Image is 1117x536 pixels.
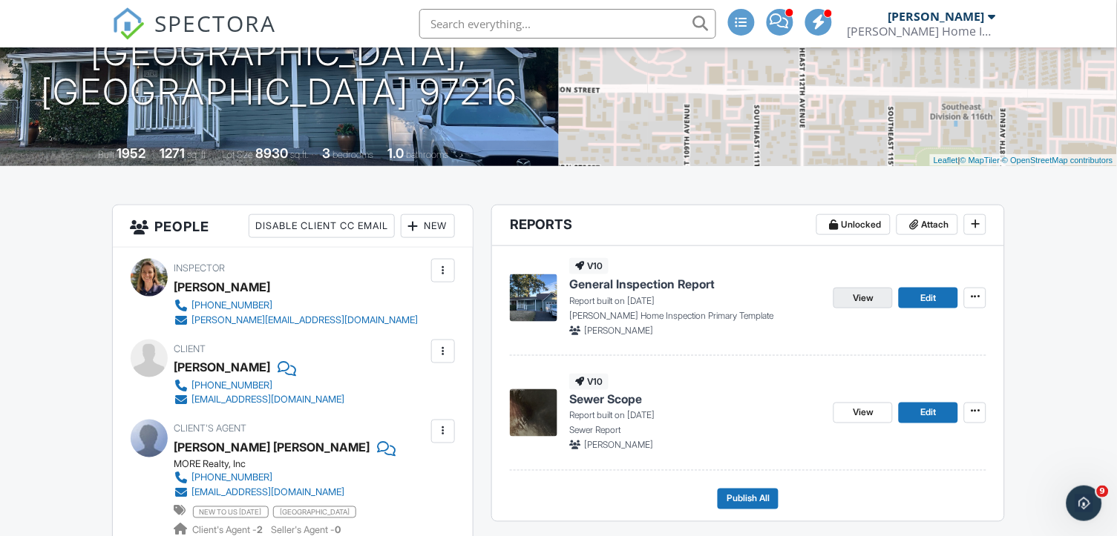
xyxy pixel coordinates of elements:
[192,314,419,326] div: [PERSON_NAME][EMAIL_ADDRESS][DOMAIN_NAME]
[222,149,253,160] span: Lot Size
[419,9,716,39] input: Search everything...
[192,487,345,499] div: [EMAIL_ADDRESS][DOMAIN_NAME]
[112,20,277,51] a: SPECTORA
[934,156,958,165] a: Leaflet
[174,262,226,274] span: Inspector
[407,149,449,160] span: bathrooms
[155,7,277,39] span: SPECTORA
[848,24,996,39] div: Murphy Home Inspection
[1067,486,1102,521] iframe: Intercom live chat
[335,525,341,536] strong: 0
[174,378,345,393] a: [PHONE_NUMBER]
[323,145,331,161] div: 3
[1097,486,1109,497] span: 9
[290,149,309,160] span: sq.ft.
[960,156,1000,165] a: © MapTiler
[273,506,356,518] span: [GEOGRAPHIC_DATA]
[174,313,419,328] a: [PERSON_NAME][EMAIL_ADDRESS][DOMAIN_NAME]
[174,343,206,354] span: Client
[388,145,404,161] div: 1.0
[258,525,263,536] strong: 2
[174,298,419,313] a: ‪[PHONE_NUMBER]‬
[401,214,455,238] div: New
[174,437,370,459] a: [PERSON_NAME] [PERSON_NAME]
[112,7,145,40] img: The Best Home Inspection Software - Spectora
[193,525,266,536] span: Client's Agent -
[174,356,271,378] div: [PERSON_NAME]
[174,276,271,298] div: [PERSON_NAME]
[187,149,208,160] span: sq. ft.
[1003,156,1113,165] a: © OpenStreetMap contributors
[98,149,114,160] span: Built
[193,506,269,518] span: new to us [DATE]
[174,423,247,434] span: Client's Agent
[192,380,273,391] div: [PHONE_NUMBER]
[272,525,341,536] span: Seller's Agent -
[192,472,273,484] div: [PHONE_NUMBER]
[113,205,474,248] h3: People
[192,300,273,311] div: ‪[PHONE_NUMBER]‬
[333,149,374,160] span: bedrooms
[174,486,384,500] a: [EMAIL_ADDRESS][DOMAIN_NAME]
[160,145,185,161] div: 1271
[930,154,1117,167] div: |
[117,145,145,161] div: 1952
[249,214,395,238] div: Disable Client CC Email
[888,9,985,24] div: [PERSON_NAME]
[192,394,345,406] div: [EMAIL_ADDRESS][DOMAIN_NAME]
[255,145,288,161] div: 8930
[174,471,384,486] a: [PHONE_NUMBER]
[174,459,396,471] div: MORE Realty, Inc
[174,393,345,408] a: [EMAIL_ADDRESS][DOMAIN_NAME]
